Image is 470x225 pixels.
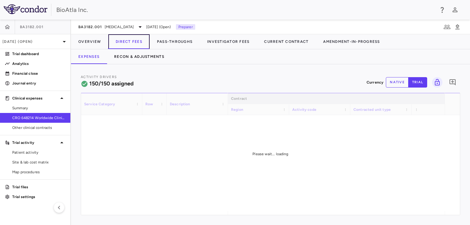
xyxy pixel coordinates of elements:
p: Preparer [176,24,195,30]
svg: Add comment [449,79,456,86]
div: BioAtla Inc. [56,5,435,14]
p: Currency [367,80,383,85]
p: Financial close [12,71,65,76]
p: Clinical expenses [12,96,58,101]
button: Recon & Adjustments [107,49,172,64]
span: [MEDICAL_DATA] [105,24,134,30]
button: native [386,77,408,88]
button: Current Contract [257,34,316,49]
p: Journal entry [12,81,65,86]
button: Overview [71,34,108,49]
button: Expenses [71,49,107,64]
span: CRO 648214 Worldwide Clinical Trials Holdings, Inc. [12,115,65,121]
button: trial [408,77,427,88]
span: Patient activity [12,150,65,155]
span: [DATE] (Open) [146,24,171,30]
img: logo-full-BYUhSk78.svg [4,4,47,14]
p: Trial files [12,184,65,190]
button: Investigator Fees [200,34,257,49]
span: Map procedures [12,169,65,175]
span: Lock grid [430,77,442,88]
p: Trial settings [12,194,65,200]
span: Please wait... loading [252,152,288,156]
button: Amendment-In-Progress [316,34,387,49]
button: Pass-Throughs [150,34,200,49]
p: Trial dashboard [12,51,65,57]
p: [DATE] (Open) [2,39,61,44]
span: Site & lab cost matrix [12,159,65,165]
span: Other clinical contracts [12,125,65,130]
h6: 150/150 assigned [89,80,134,88]
span: BA3182.001 [20,24,44,29]
span: Summary [12,105,65,111]
button: Add comment [447,77,458,88]
p: Analytics [12,61,65,66]
p: Trial activity [12,140,58,145]
span: BA3182.001 [78,24,102,29]
button: Direct Fees [108,34,150,49]
span: Activity Drivers [81,75,117,79]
